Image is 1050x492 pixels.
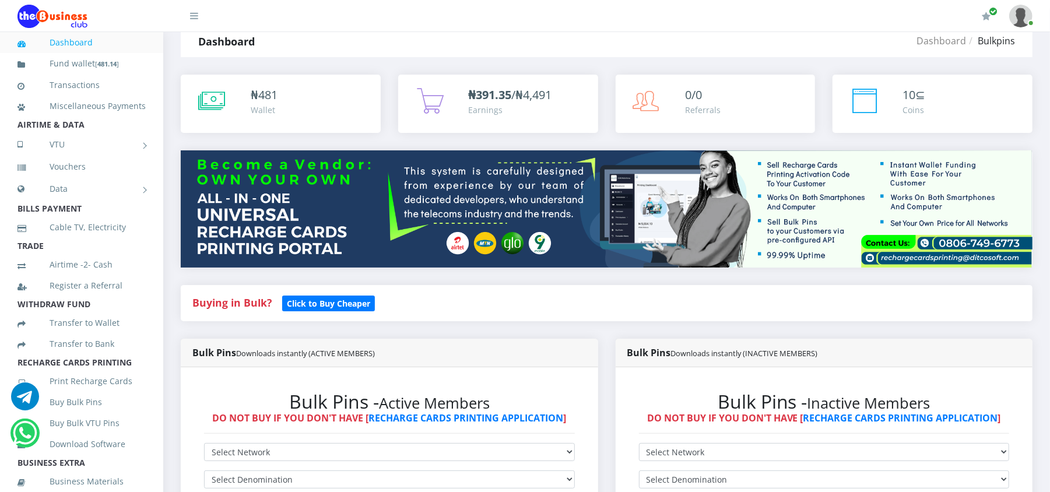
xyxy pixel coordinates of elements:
a: Chat for support [13,428,37,447]
span: Renew/Upgrade Subscription [989,7,998,16]
strong: Buying in Bulk? [192,296,272,310]
img: User [1009,5,1033,27]
a: ₦391.35/₦4,491 Earnings [398,75,598,133]
b: Click to Buy Cheaper [287,298,370,309]
span: 481 [258,87,278,103]
div: Earnings [468,104,552,116]
a: Transfer to Wallet [17,310,146,336]
b: 481.14 [97,59,117,68]
h2: Bulk Pins - [204,391,575,413]
a: Register a Referral [17,272,146,299]
span: 10 [902,87,915,103]
a: RECHARGE CARDS PRINTING APPLICATION [368,412,563,424]
small: Downloads instantly (INACTIVE MEMBERS) [671,348,818,359]
a: ₦481 Wallet [181,75,381,133]
img: multitenant_rcp.png [181,150,1033,267]
a: Print Recharge Cards [17,368,146,395]
div: Referrals [686,104,721,116]
strong: Bulk Pins [192,346,375,359]
a: RECHARGE CARDS PRINTING APPLICATION [803,412,998,424]
div: ₦ [251,86,278,104]
a: 0/0 Referrals [616,75,816,133]
a: Fund wallet[481.14] [17,50,146,78]
strong: DO NOT BUY IF YOU DON'T HAVE [ ] [212,412,566,424]
small: [ ] [95,59,119,68]
a: Buy Bulk VTU Pins [17,410,146,437]
a: Chat for support [11,391,39,410]
a: Dashboard [916,34,966,47]
a: Transactions [17,72,146,99]
small: Active Members [379,393,490,413]
b: ₦391.35 [468,87,511,103]
span: 0/0 [686,87,703,103]
span: /₦4,491 [468,87,552,103]
div: Coins [902,104,925,116]
a: Download Software [17,431,146,458]
a: Vouchers [17,153,146,180]
i: Renew/Upgrade Subscription [982,12,991,21]
a: Airtime -2- Cash [17,251,146,278]
img: Logo [17,5,87,28]
a: Data [17,174,146,203]
li: Bulkpins [966,34,1015,48]
a: VTU [17,130,146,159]
a: Miscellaneous Payments [17,93,146,120]
small: Downloads instantly (ACTIVE MEMBERS) [236,348,375,359]
div: Wallet [251,104,278,116]
strong: Bulk Pins [627,346,818,359]
strong: Dashboard [198,34,255,48]
a: Dashboard [17,29,146,56]
small: Inactive Members [807,393,930,413]
a: Transfer to Bank [17,331,146,357]
a: Click to Buy Cheaper [282,296,375,310]
a: Buy Bulk Pins [17,389,146,416]
div: ⊆ [902,86,925,104]
strong: DO NOT BUY IF YOU DON'T HAVE [ ] [647,412,1001,424]
a: Cable TV, Electricity [17,214,146,241]
h2: Bulk Pins - [639,391,1010,413]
